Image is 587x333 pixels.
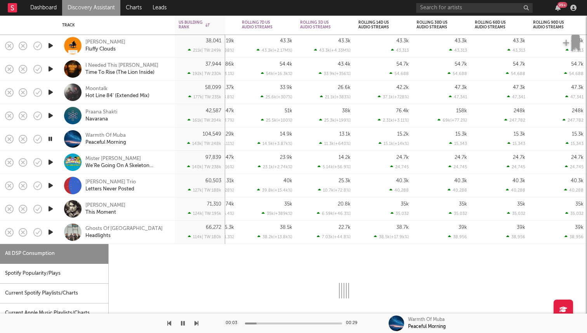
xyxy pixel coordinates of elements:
div: [PERSON_NAME] Trio [85,179,136,186]
a: Fluffy Clouds [85,46,116,53]
div: 158k [456,108,467,113]
div: Warmth Of Muba [85,132,126,139]
div: 15.3k [572,132,584,137]
div: 2.47k [222,155,234,160]
a: I Needed This [PERSON_NAME] [85,62,158,69]
a: Hot Line 84' (Extended Mix) [85,92,149,99]
div: 47.3k [455,85,467,90]
div: 76.4k [396,108,409,113]
div: 7.03k ( +44.8 % ) [317,234,351,239]
div: 247,782 [563,118,584,123]
div: 24.7k [513,155,525,160]
div: 39k [575,225,584,230]
div: 43.3k [396,38,409,44]
div: Warmth Of Muba [408,316,445,323]
div: 6.3k [224,225,234,230]
div: 23.1k ( +2.74k % ) [258,164,292,169]
a: Ghosts Of [GEOGRAPHIC_DATA] [85,225,163,232]
div: 2.31k ( +3.11 % ) [378,118,409,123]
a: Letters Never Posted [85,186,134,193]
div: Rolling 90D US Audio Streams [533,20,572,30]
div: 51k [285,108,292,113]
div: Headlights [85,232,111,239]
div: 54,688 [389,71,409,76]
div: 40.3k [396,178,409,183]
div: 00:03 [226,319,241,328]
a: [PERSON_NAME] [85,39,125,46]
a: Peaceful Morning [85,139,126,146]
div: 24,745 [565,164,584,169]
div: 40,288 [448,188,467,193]
div: 24.7k [571,155,584,160]
div: 114k | TW: 180k [179,234,221,239]
div: 43,313 [449,48,467,53]
a: Mister [PERSON_NAME] [85,155,141,162]
div: 24,745 [448,164,467,169]
div: 54.7k [513,62,525,67]
div: 54k ( +16.3k % ) [261,71,292,76]
div: 40.3k [454,178,467,183]
div: 39k [458,225,467,230]
div: 54.7k [571,62,584,67]
div: 247,782 [504,118,525,123]
a: Navarana [85,116,108,123]
div: 38,956 [506,234,525,239]
div: Peaceful Morning [408,323,446,330]
div: 54,688 [506,71,525,76]
div: 13.1k [339,132,351,137]
div: Rolling 7D US Audio Streams [242,20,281,30]
div: 43.3k [280,38,292,44]
div: US Building Rank [179,20,210,30]
div: 40k [283,178,292,183]
div: 211k | TW: 249k [179,48,221,53]
div: 47.3k [571,85,584,90]
div: 38.2k ( +13.8k % ) [257,234,292,239]
div: 35k [284,202,292,207]
a: Praana Shakti [85,109,117,116]
div: 54.7k [455,62,467,67]
div: 40,288 [506,188,525,193]
div: 54.4k [280,62,292,67]
div: 35,032 [391,211,409,216]
div: 38,956 [564,234,584,239]
div: 00:29 [346,319,361,328]
div: 24,745 [390,164,409,169]
div: 38k [342,108,351,113]
div: 38,041 [206,38,221,44]
div: 47,341 [565,94,584,99]
div: 11.3k ( +640 % ) [319,141,351,146]
div: 35,032 [565,211,584,216]
div: 54,688 [448,71,467,76]
div: 40.3k [512,178,525,183]
div: 161k | TW: 204k [179,118,221,123]
a: We'Re Going On A Skeleton [PERSON_NAME] [85,162,169,169]
div: 104,549 [203,132,221,137]
div: 43,313 [507,48,525,53]
div: 248k [572,108,584,113]
div: 26.6k [338,85,351,90]
div: 23.9k [280,155,292,160]
div: Rolling 14D US Audio Streams [358,20,397,30]
div: 37,944 [205,62,221,67]
div: 42.2k [396,85,409,90]
div: 15.3k [514,132,525,137]
div: 24.7k [396,155,409,160]
div: 33.9k [280,85,292,90]
div: 99 + [557,2,567,8]
a: Time To Rise (The Lion Inside) [85,69,155,76]
div: 43.4k [338,62,351,67]
div: 35k [575,202,584,207]
div: 15.2k [397,132,409,137]
div: 15,343 [449,141,467,146]
button: 99+ [555,5,561,11]
div: [PERSON_NAME] [85,202,125,209]
div: 25.5k ( +100 % ) [261,118,292,123]
div: 35,032 [507,211,525,216]
div: 38.7k [396,225,409,230]
div: 143k | TW: 248k [179,141,221,146]
div: 43.3k [513,38,525,44]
